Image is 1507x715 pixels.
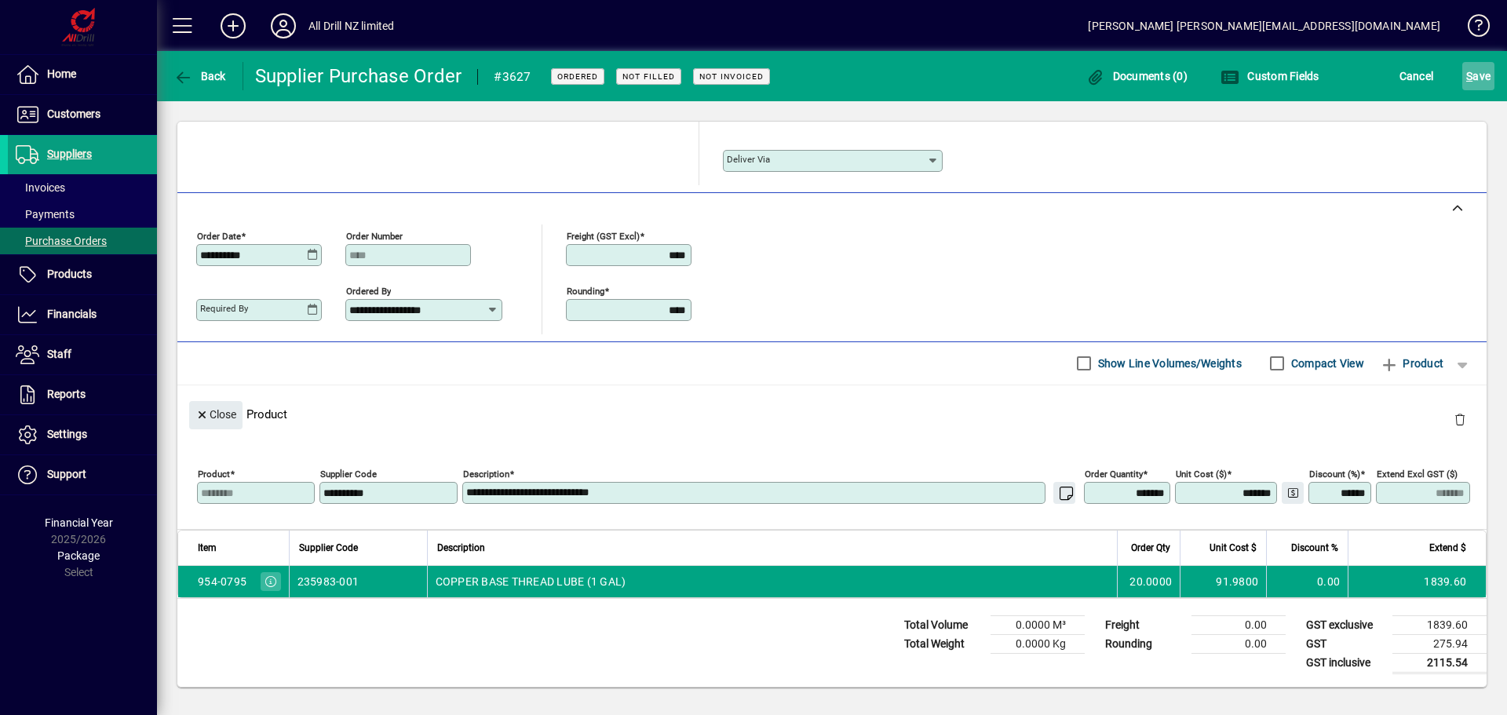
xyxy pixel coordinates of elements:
span: Not Invoiced [699,71,764,82]
app-page-header-button: Close [185,407,246,421]
button: Documents (0) [1082,62,1191,90]
div: 954-0795 [198,574,246,589]
mat-label: Order Quantity [1085,468,1143,479]
span: COPPER BASE THREAD LUBE (1 GAL) [436,574,626,589]
div: All Drill NZ limited [308,13,395,38]
span: Cancel [1399,64,1434,89]
td: 20.0000 [1117,566,1180,597]
td: 0.0000 M³ [991,615,1085,634]
div: Product [177,385,1487,443]
a: Home [8,55,157,94]
td: 0.0000 Kg [991,634,1085,653]
td: 0.00 [1191,634,1286,653]
button: Product [1372,349,1451,378]
label: Compact View [1288,356,1364,371]
button: Profile [258,12,308,40]
td: 275.94 [1392,634,1487,653]
td: 91.9800 [1180,566,1266,597]
td: Rounding [1097,634,1191,653]
mat-label: Unit Cost ($) [1176,468,1227,479]
button: Delete [1441,401,1479,439]
mat-label: Ordered by [346,285,391,296]
a: Customers [8,95,157,134]
td: Total Volume [896,615,991,634]
span: ave [1466,64,1491,89]
div: Supplier Purchase Order [255,64,462,89]
td: 235983-001 [289,566,427,597]
span: Not Filled [622,71,675,82]
mat-label: Discount (%) [1309,468,1360,479]
span: Documents (0) [1086,70,1188,82]
span: Products [47,268,92,280]
mat-label: Order number [346,230,403,241]
button: Back [170,62,230,90]
span: Home [47,67,76,80]
a: Invoices [8,174,157,201]
mat-label: Freight (GST excl) [567,230,640,241]
td: 2115.54 [1392,653,1487,673]
span: Close [195,402,236,428]
td: Freight [1097,615,1191,634]
label: Show Line Volumes/Weights [1095,356,1242,371]
a: Knowledge Base [1456,3,1487,54]
a: Reports [8,375,157,414]
span: Description [437,539,485,556]
button: Custom Fields [1217,62,1323,90]
span: S [1466,70,1472,82]
button: Add [208,12,258,40]
td: 1839.60 [1392,615,1487,634]
button: Save [1462,62,1494,90]
span: Invoices [16,181,65,194]
mat-label: Supplier Code [320,468,377,479]
mat-label: Extend excl GST ($) [1377,468,1458,479]
span: Package [57,549,100,562]
a: Settings [8,415,157,454]
a: Payments [8,201,157,228]
a: Support [8,455,157,494]
span: Purchase Orders [16,235,107,247]
span: Support [47,468,86,480]
mat-label: Deliver via [727,154,770,165]
mat-label: Description [463,468,509,479]
span: Supplier Code [299,539,358,556]
span: Settings [47,428,87,440]
a: Purchase Orders [8,228,157,254]
div: #3627 [494,64,531,89]
a: Staff [8,335,157,374]
button: Cancel [1396,62,1438,90]
span: Suppliers [47,148,92,160]
span: Ordered [557,71,598,82]
span: Financials [47,308,97,320]
td: Total Weight [896,634,991,653]
mat-label: Order date [197,230,241,241]
a: Financials [8,295,157,334]
span: Order Qty [1131,539,1170,556]
mat-label: Rounding [567,285,604,296]
span: Item [198,539,217,556]
td: GST exclusive [1298,615,1392,634]
span: Financial Year [45,516,113,529]
app-page-header-button: Back [157,62,243,90]
span: Reports [47,388,86,400]
td: 0.00 [1266,566,1348,597]
span: Product [1380,351,1443,376]
span: Back [173,70,226,82]
span: Unit Cost $ [1210,539,1257,556]
span: Discount % [1291,539,1338,556]
span: Extend $ [1429,539,1466,556]
button: Close [189,401,243,429]
a: Products [8,255,157,294]
button: Change Price Levels [1282,482,1304,504]
span: Payments [16,208,75,221]
mat-label: Required by [200,303,248,314]
app-page-header-button: Delete [1441,412,1479,426]
td: 0.00 [1191,615,1286,634]
span: Custom Fields [1221,70,1319,82]
mat-label: Product [198,468,230,479]
td: GST inclusive [1298,653,1392,673]
div: [PERSON_NAME] [PERSON_NAME][EMAIL_ADDRESS][DOMAIN_NAME] [1088,13,1440,38]
td: GST [1298,634,1392,653]
td: 1839.60 [1348,566,1486,597]
span: Staff [47,348,71,360]
span: Customers [47,108,100,120]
